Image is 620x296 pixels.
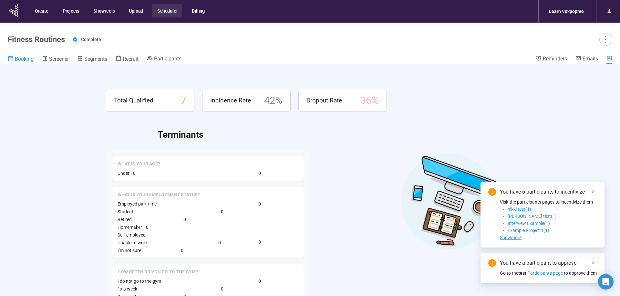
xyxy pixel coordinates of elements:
span: Incidence Rate [210,96,251,105]
span: 0 [258,200,261,207]
span: I’m not sure [118,248,141,253]
a: Participants [147,55,181,63]
button: Billing [187,4,209,17]
a: Screener [42,55,69,64]
span: 0 [181,247,183,254]
span: nikki test(1) [508,206,531,212]
span: Interview Example(1) [508,221,550,226]
span: 0 [258,278,261,285]
h2: Terminants [158,128,514,142]
span: Example Project 1(1) [508,228,549,233]
span: 0 [258,238,261,246]
span: 7 [181,93,186,109]
strong: test [518,270,526,276]
span: Homemaker [118,225,142,230]
span: [PERSON_NAME] test(1) [508,214,557,219]
span: close [591,260,595,265]
span: Participants page [527,270,563,276]
span: Reminders [543,56,567,62]
a: Reminders [536,55,567,63]
span: I do not go to the gym [118,279,161,284]
div: Go to the to approve them [500,270,597,277]
img: Desktop work notes [400,153,498,250]
span: 0 [258,170,261,177]
span: 42 % [264,93,283,109]
span: Student [118,209,133,214]
div: Open Intercom Messenger [598,274,614,290]
div: You have a participant to approve [500,259,597,267]
span: 0 [146,224,149,231]
span: Employed part-time [118,201,157,206]
p: Visit the participants pages to incentivize them [500,198,597,206]
span: Dropout Rate [306,96,342,105]
span: Emails [583,56,598,62]
button: Create [30,4,53,17]
span: 1x a week [118,286,137,291]
span: 0 [218,239,221,246]
span: What is your age? [118,161,160,167]
span: Booking [15,56,34,62]
span: Segments [84,56,107,62]
a: Booking [8,55,34,64]
span: Self-employed [118,232,146,238]
h1: Fitness Routines [8,35,65,44]
span: close [591,189,595,194]
span: Under 18 [118,171,136,176]
button: Projects [57,4,84,17]
button: Showreels [88,4,119,17]
span: 0 [183,216,186,223]
span: 0 [221,208,223,215]
span: Complete [81,37,101,42]
span: Showmore [500,235,522,240]
a: Segments [77,55,107,64]
a: Emails [575,55,598,63]
span: How often do you go to the gym? [118,269,198,275]
span: 0 [221,285,223,292]
span: Screener [49,56,69,62]
span: What is your employment status? [118,192,200,198]
button: Scheduler [152,4,182,17]
span: more [601,35,610,44]
span: Recruit [123,56,139,62]
span: Unable to work [118,240,148,245]
span: Participants [154,56,181,62]
span: 36 % [360,93,379,109]
span: exclamation-circle [488,188,496,196]
div: Learn Voxpopme [545,5,588,17]
span: exclamation-circle [488,259,496,267]
div: You have 6 participants to incentivize [500,188,597,196]
button: more [599,33,612,46]
span: Retired [118,217,132,222]
span: Total Qualified [114,96,153,105]
a: Recruit [116,55,139,64]
button: Upload [124,4,148,17]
